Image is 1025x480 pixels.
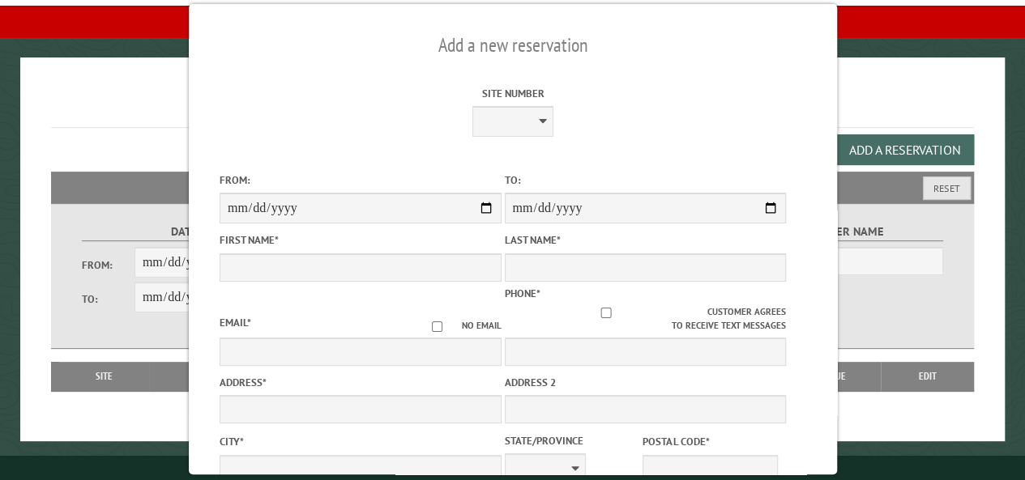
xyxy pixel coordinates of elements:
[504,172,786,188] label: To:
[412,319,501,333] label: No email
[82,291,135,307] label: To:
[51,172,974,202] h2: Filters
[504,305,786,333] label: Customer agrees to receive text messages
[504,375,786,390] label: Address 2
[835,134,974,165] button: Add a Reservation
[219,434,501,449] label: City
[881,362,973,391] th: Edit
[59,362,148,391] th: Site
[504,308,707,318] input: Customer agrees to receive text messages
[412,321,461,332] input: No email
[372,86,654,101] label: Site Number
[795,362,882,391] th: Due
[149,362,267,391] th: Dates
[732,223,943,241] label: Customer Name
[82,223,293,241] label: Dates
[219,172,501,188] label: From:
[504,232,786,248] label: Last Name
[504,287,540,300] label: Phone
[923,176,971,200] button: Reset
[219,232,501,248] label: First Name
[219,375,501,390] label: Address
[219,30,805,61] h2: Add a new reservation
[504,433,639,448] label: State/Province
[51,83,974,128] h1: Reservations
[219,316,250,329] label: Email
[82,257,135,273] label: From:
[643,434,778,449] label: Postal Code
